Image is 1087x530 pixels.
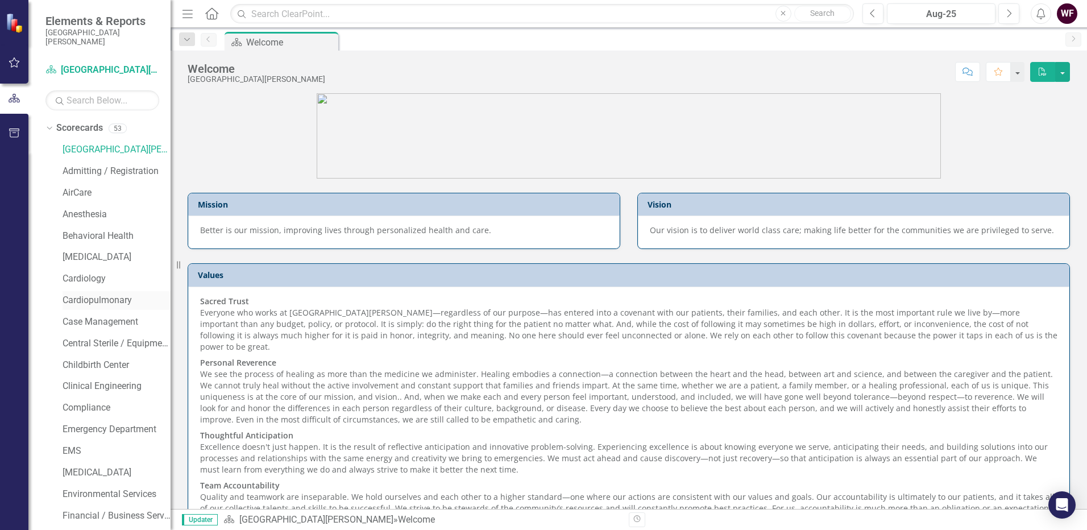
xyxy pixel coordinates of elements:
h3: Vision [648,200,1064,209]
div: 53 [109,123,127,133]
a: [MEDICAL_DATA] [63,251,171,264]
p: Quality and teamwork are inseparable. We hold ourselves and each other to a higher standard—one w... [200,478,1057,516]
a: [GEOGRAPHIC_DATA][PERSON_NAME] [239,514,393,525]
span: Elements & Reports [45,14,159,28]
strong: Sacred Trust [200,296,249,307]
a: Anesthesia [63,208,171,221]
a: [MEDICAL_DATA] [63,466,171,479]
p: Everyone who works at [GEOGRAPHIC_DATA][PERSON_NAME]—regardless of our purpose—has entered into a... [200,296,1057,355]
div: Welcome [188,63,325,75]
a: Environmental Services [63,488,171,501]
a: Compliance [63,401,171,415]
img: SJRMC%20new%20logo%203.jpg [317,93,941,179]
a: Scorecards [56,122,103,135]
a: Cardiopulmonary [63,294,171,307]
p: We see the process of healing as more than the medicine we administer. Healing embodies a connect... [200,355,1057,428]
button: Search [794,6,851,22]
a: Emergency Department [63,423,171,436]
a: Central Sterile / Equipment Distribution [63,337,171,350]
p: Excellence doesn't just happen. It is the result of reflective anticipation and innovative proble... [200,428,1057,478]
small: [GEOGRAPHIC_DATA][PERSON_NAME] [45,28,159,47]
a: Behavioral Health [63,230,171,243]
div: Aug-25 [891,7,991,21]
span: Search [810,9,835,18]
strong: Team Accountability [200,480,280,491]
a: Financial / Business Services [63,510,171,523]
a: [GEOGRAPHIC_DATA][PERSON_NAME] [45,64,159,77]
span: Updater [182,514,218,525]
img: ClearPoint Strategy [6,13,26,33]
div: Open Intercom Messenger [1048,491,1076,519]
a: Case Management [63,316,171,329]
div: Welcome [398,514,435,525]
p: Our vision is to deliver world class care; making life better for the communities we are privileg... [650,225,1057,236]
a: Childbirth Center [63,359,171,372]
div: Welcome [246,35,335,49]
a: Admitting / Registration [63,165,171,178]
a: AirCare [63,187,171,200]
h3: Values [198,271,1064,279]
div: [GEOGRAPHIC_DATA][PERSON_NAME] [188,75,325,84]
div: » [223,514,620,527]
p: Better is our mission, improving lives through personalized health and care. [200,225,608,236]
strong: Thoughtful Anticipation [200,430,293,441]
button: Aug-25 [887,3,995,24]
h3: Mission [198,200,614,209]
a: Cardiology [63,272,171,285]
input: Search Below... [45,90,159,110]
a: EMS [63,445,171,458]
a: [GEOGRAPHIC_DATA][PERSON_NAME] [63,143,171,156]
strong: Personal Reverence [200,357,276,368]
a: Clinical Engineering [63,380,171,393]
input: Search ClearPoint... [230,4,854,24]
button: WF [1057,3,1077,24]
